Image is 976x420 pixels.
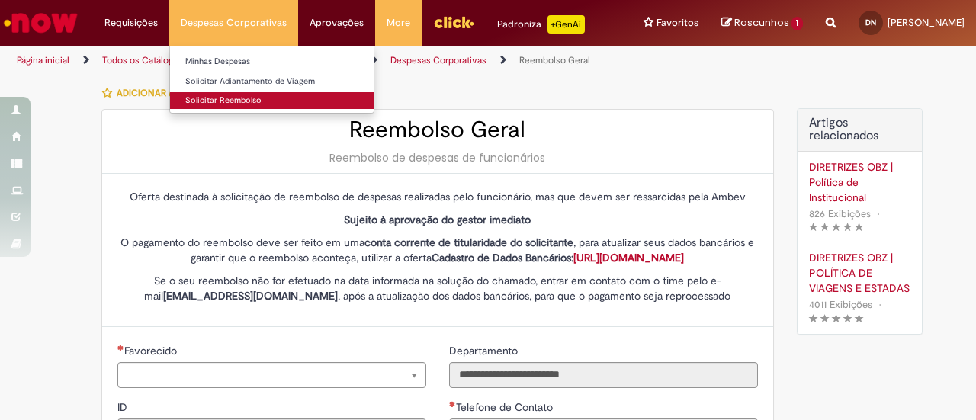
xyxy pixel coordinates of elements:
strong: Cadastro de Dados Bancários: [432,251,684,265]
p: O pagamento do reembolso deve ser feito em uma , para atualizar seus dados bancários e garantir q... [117,235,758,265]
a: [URL][DOMAIN_NAME] [573,251,684,265]
span: Requisições [104,15,158,30]
a: Todos os Catálogos [102,54,183,66]
a: Limpar campo Favorecido [117,362,426,388]
img: click_logo_yellow_360x200.png [433,11,474,34]
span: Adicionar a Favoritos [117,87,226,99]
span: Necessários [117,345,124,351]
ul: Despesas Corporativas [169,46,374,114]
a: Página inicial [17,54,69,66]
a: Minhas Despesas [170,53,374,70]
button: Adicionar a Favoritos [101,77,235,109]
a: Solicitar Reembolso [170,92,374,109]
ul: Trilhas de página [11,46,639,75]
p: Se o seu reembolso não for efetuado na data informada na solução do chamado, entrar em contato co... [117,273,758,303]
div: Reembolso de despesas de funcionários [117,150,758,165]
a: Solicitar Adiantamento de Viagem [170,73,374,90]
a: Despesas Corporativas [390,54,486,66]
span: 826 Exibições [809,207,871,220]
span: Telefone de Contato [456,400,556,414]
span: Necessários - Favorecido [124,344,180,357]
span: More [387,15,410,30]
span: [PERSON_NAME] [888,16,965,29]
strong: Sujeito à aprovação do gestor imediato [344,213,531,226]
span: Despesas Corporativas [181,15,287,30]
span: Aprovações [310,15,364,30]
strong: [EMAIL_ADDRESS][DOMAIN_NAME] [163,289,338,303]
input: Departamento [449,362,758,388]
span: 4011 Exibições [809,298,872,311]
img: ServiceNow [2,8,80,38]
a: Rascunhos [721,16,803,30]
label: Somente leitura - Departamento [449,343,521,358]
p: +GenAi [547,15,585,34]
span: Obrigatório Preenchido [449,401,456,407]
a: Reembolso Geral [519,54,590,66]
span: Rascunhos [734,15,789,30]
a: DIRETRIZES OBZ | POLÍTICA DE VIAGENS E ESTADAS [809,250,910,296]
span: Favoritos [657,15,698,30]
span: DN [865,18,876,27]
span: Somente leitura - Departamento [449,344,521,357]
div: Padroniza [497,15,585,34]
h3: Artigos relacionados [809,117,910,143]
h2: Reembolso Geral [117,117,758,143]
span: • [875,294,884,315]
p: Oferta destinada à solicitação de reembolso de despesas realizadas pelo funcionário, mas que deve... [117,189,758,204]
label: Somente leitura - ID [117,399,130,415]
span: Somente leitura - ID [117,400,130,414]
strong: conta corrente de titularidade do solicitante [364,236,573,249]
span: 1 [791,17,803,30]
a: DIRETRIZES OBZ | Política de Institucional [809,159,910,205]
span: • [874,204,883,224]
